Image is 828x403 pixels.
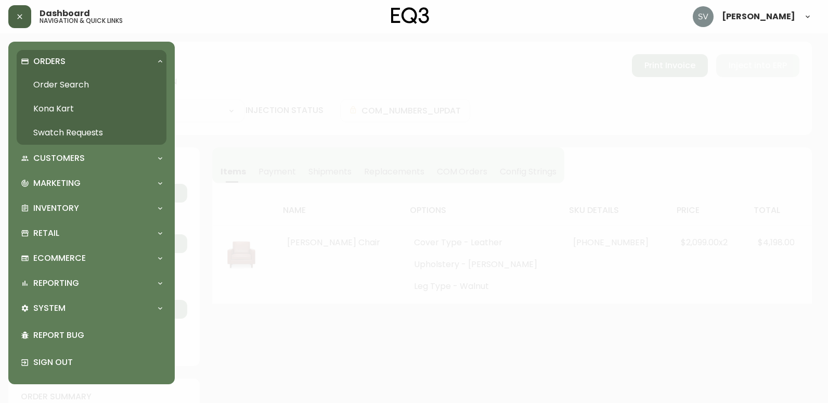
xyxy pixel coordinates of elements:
p: Orders [33,56,66,67]
p: Report Bug [33,330,162,341]
p: Reporting [33,278,79,289]
p: System [33,303,66,314]
a: Order Search [17,73,166,97]
div: Reporting [17,272,166,295]
div: Retail [17,222,166,245]
span: Dashboard [40,9,90,18]
div: Marketing [17,172,166,195]
h5: navigation & quick links [40,18,123,24]
a: Kona Kart [17,97,166,121]
p: Ecommerce [33,253,86,264]
div: Sign Out [17,349,166,376]
a: Swatch Requests [17,121,166,145]
div: Inventory [17,197,166,220]
span: [PERSON_NAME] [722,12,795,21]
div: Orders [17,50,166,73]
img: 0ef69294c49e88f033bcbeb13310b844 [693,6,714,27]
p: Marketing [33,178,81,189]
div: Ecommerce [17,247,166,270]
p: Sign Out [33,357,162,368]
p: Retail [33,228,59,239]
img: logo [391,7,430,24]
div: Customers [17,147,166,170]
div: Report Bug [17,322,166,349]
p: Customers [33,153,85,164]
div: System [17,297,166,320]
p: Inventory [33,203,79,214]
